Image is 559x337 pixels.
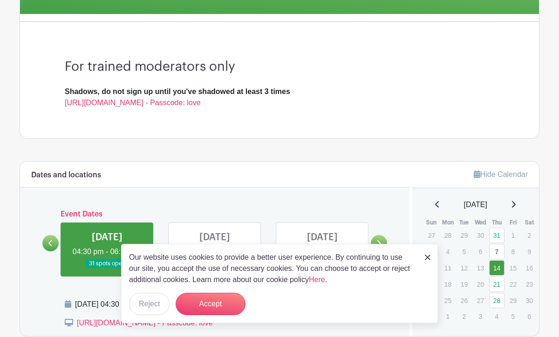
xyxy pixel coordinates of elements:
[473,293,488,308] p: 27
[457,261,472,275] p: 12
[176,293,245,315] button: Accept
[440,309,456,324] p: 1
[522,244,537,259] p: 9
[457,228,472,243] p: 29
[129,293,170,315] button: Reject
[489,309,504,324] p: 4
[440,218,456,227] th: Mon
[505,277,521,291] p: 22
[456,218,472,227] th: Tue
[505,293,521,308] p: 29
[423,218,440,227] th: Sun
[425,255,430,260] img: close_button-5f87c8562297e5c2d7936805f587ecaba9071eb48480494691a3f1689db116b3.svg
[309,276,325,283] a: Here
[77,319,213,327] a: [URL][DOMAIN_NAME] - Passcode: love
[65,59,494,75] h3: For trained moderators only
[505,228,521,243] p: 1
[489,276,504,292] a: 21
[489,260,504,276] a: 14
[457,244,472,259] p: 5
[457,309,472,324] p: 2
[440,277,456,291] p: 18
[489,218,505,227] th: Thu
[505,218,521,227] th: Fri
[473,309,488,324] p: 3
[474,170,528,178] a: Hide Calendar
[440,293,456,308] p: 25
[522,293,537,308] p: 30
[473,244,488,259] p: 6
[440,228,456,243] p: 28
[457,277,472,291] p: 19
[489,293,504,308] a: 28
[65,99,201,107] a: [URL][DOMAIN_NAME] - Passcode: love
[440,244,456,259] p: 4
[522,228,537,243] p: 2
[65,88,290,95] strong: Shadows, do not sign up until you've shadowed at least 3 times
[522,309,537,324] p: 6
[31,171,101,180] h6: Dates and locations
[489,244,504,259] a: 7
[440,261,456,275] p: 11
[472,218,489,227] th: Wed
[424,228,439,243] p: 27
[522,261,537,275] p: 16
[59,210,371,219] h6: Event Dates
[473,228,488,243] p: 30
[473,261,488,275] p: 13
[522,277,537,291] p: 23
[464,199,487,210] span: [DATE]
[489,228,504,243] a: 31
[75,299,389,310] div: [DATE] 04:30 pm to 06:30 pm
[473,277,488,291] p: 20
[521,218,538,227] th: Sat
[457,293,472,308] p: 26
[505,309,521,324] p: 5
[505,261,521,275] p: 15
[505,244,521,259] p: 8
[129,252,415,285] p: Our website uses cookies to provide a better user experience. By continuing to use our site, you ...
